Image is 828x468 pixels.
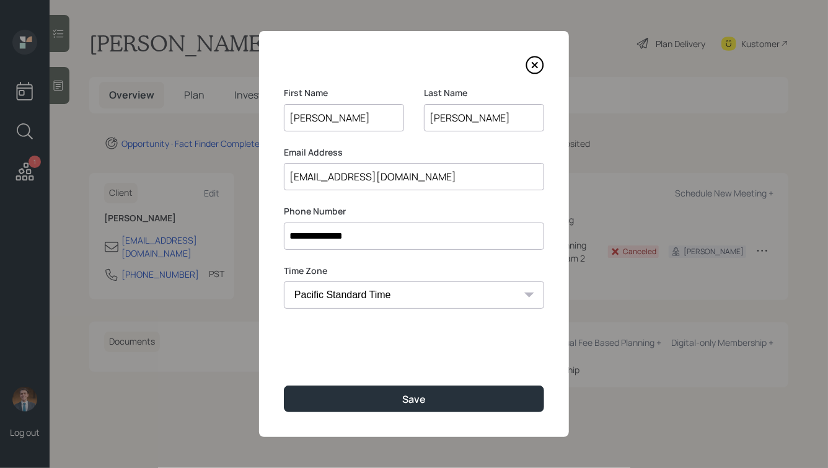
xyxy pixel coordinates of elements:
label: Phone Number [284,205,544,218]
label: Last Name [424,87,544,99]
div: Save [402,392,426,406]
label: First Name [284,87,404,99]
label: Time Zone [284,265,544,277]
button: Save [284,386,544,412]
label: Email Address [284,146,544,159]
